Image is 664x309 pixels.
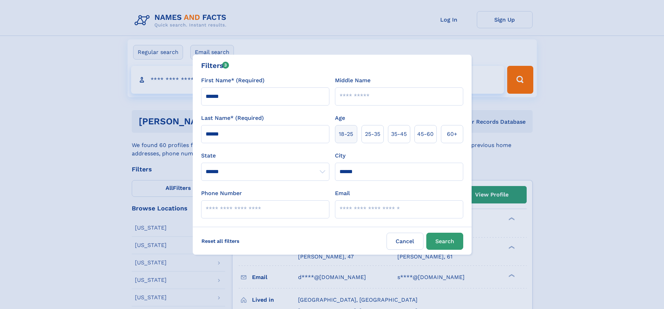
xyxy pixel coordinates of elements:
span: 25‑35 [365,130,380,138]
span: 60+ [447,130,457,138]
label: Email [335,189,350,198]
label: City [335,152,345,160]
label: Age [335,114,345,122]
label: Cancel [387,233,423,250]
span: 35‑45 [391,130,407,138]
span: 18‑25 [339,130,353,138]
button: Search [426,233,463,250]
span: 45‑60 [417,130,434,138]
div: Filters [201,60,229,71]
label: First Name* (Required) [201,76,265,85]
label: Phone Number [201,189,242,198]
label: State [201,152,329,160]
label: Reset all filters [197,233,244,249]
label: Last Name* (Required) [201,114,264,122]
label: Middle Name [335,76,371,85]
